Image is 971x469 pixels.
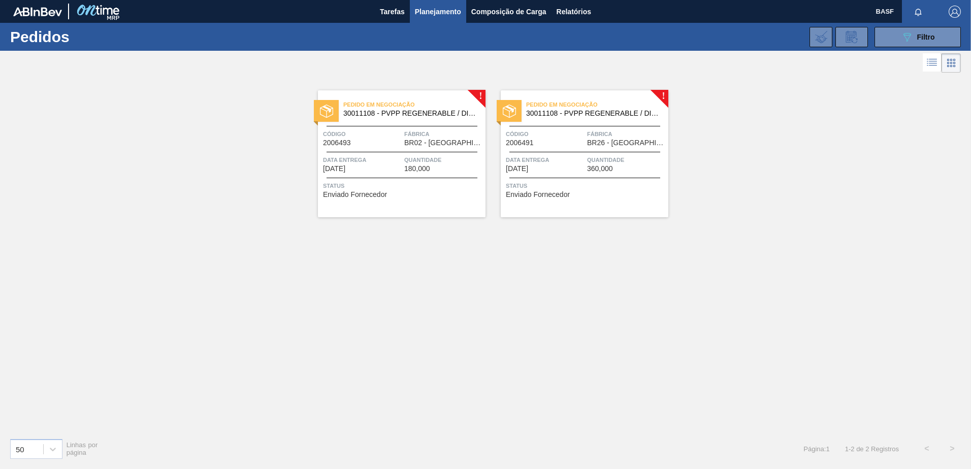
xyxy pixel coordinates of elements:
span: Enviado Fornecedor [506,191,570,198]
img: status [503,105,516,118]
span: BR02 - Sergipe [404,139,483,147]
span: Quantidade [404,155,483,165]
span: BR26 - Uberlândia [587,139,666,147]
span: 360,000 [587,165,613,173]
span: Tarefas [380,6,405,18]
span: Filtro [917,33,935,41]
img: status [320,105,333,118]
div: Visão em Lista [923,53,942,73]
span: Pedido em Negociação [526,99,668,110]
a: !statusPedido em Negociação30011108 - PVPP REGENERABLE / DIVERGAN RSCódigo2006491FábricaBR26 - [G... [485,90,668,217]
span: Quantidade [587,155,666,165]
div: Importar Negociações dos Pedidos [810,27,832,47]
span: 24/08/2025 [323,165,345,173]
div: Visão em Cards [942,53,961,73]
span: Status [506,181,666,191]
span: Data entrega [506,155,585,165]
span: Página : 1 [803,445,829,453]
span: 1 - 2 de 2 Registros [845,445,899,453]
span: Planejamento [415,6,461,18]
a: !statusPedido em Negociação30011108 - PVPP REGENERABLE / DIVERGAN RSCódigo2006493FábricaBR02 - [G... [303,90,485,217]
span: Enviado Fornecedor [323,191,387,198]
button: Notificações [902,5,934,19]
span: 30011108 - PVPP REGENERABLE / DIVERGAN RS [343,110,477,117]
span: Composição de Carga [471,6,546,18]
h1: Pedidos [10,31,162,43]
span: 2006491 [506,139,534,147]
span: 30011108 - PVPP REGENERABLE / DIVERGAN RS [526,110,660,117]
span: Código [506,129,585,139]
span: Código [323,129,402,139]
button: > [940,436,965,461]
span: Status [323,181,483,191]
span: Relatórios [557,6,591,18]
span: Pedido em Negociação [343,99,485,110]
button: Filtro [875,27,961,47]
span: Data entrega [323,155,402,165]
span: 24/08/2025 [506,165,528,173]
span: Fábrica [587,129,666,139]
img: TNhmsLtSVTkK8tSr43FrP2fwEKptu5GPRR3wAAAABJRU5ErkJggg== [13,7,62,16]
span: Linhas por página [67,441,98,456]
div: 50 [16,445,24,453]
img: Logout [949,6,961,18]
button: < [914,436,940,461]
span: Fábrica [404,129,483,139]
span: 180,000 [404,165,430,173]
div: Solicitação de Revisão de Pedidos [835,27,868,47]
span: 2006493 [323,139,351,147]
